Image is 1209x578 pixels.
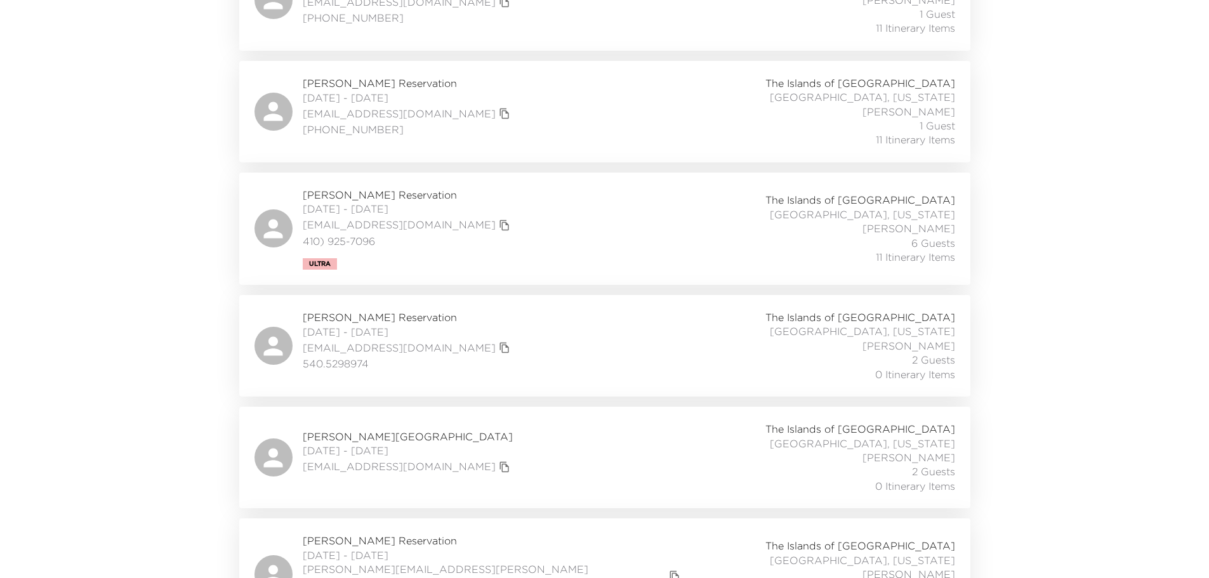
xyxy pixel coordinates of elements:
[496,458,513,476] button: copy primary member email
[876,133,955,147] span: 11 Itinerary Items
[765,422,955,436] span: The Islands of [GEOGRAPHIC_DATA]
[303,430,513,443] span: [PERSON_NAME][GEOGRAPHIC_DATA]
[770,324,955,338] span: [GEOGRAPHIC_DATA], [US_STATE]
[911,236,955,250] span: 6 Guests
[770,437,955,450] span: [GEOGRAPHIC_DATA], [US_STATE]
[912,353,955,367] span: 2 Guests
[303,218,496,232] a: [EMAIL_ADDRESS][DOMAIN_NAME]
[239,407,970,508] a: [PERSON_NAME][GEOGRAPHIC_DATA][DATE] - [DATE][EMAIL_ADDRESS][DOMAIN_NAME]copy primary member emai...
[303,11,513,25] span: [PHONE_NUMBER]
[876,21,955,35] span: 11 Itinerary Items
[309,260,331,268] span: Ultra
[770,90,955,104] span: [GEOGRAPHIC_DATA], [US_STATE]
[303,76,513,90] span: [PERSON_NAME] Reservation
[875,479,955,493] span: 0 Itinerary Items
[912,464,955,478] span: 2 Guests
[862,105,955,119] span: [PERSON_NAME]
[765,76,955,90] span: The Islands of [GEOGRAPHIC_DATA]
[303,548,684,562] span: [DATE] - [DATE]
[496,105,513,122] button: copy primary member email
[303,234,513,248] span: 410) 925-7096
[862,339,955,353] span: [PERSON_NAME]
[239,173,970,285] a: [PERSON_NAME] Reservation[DATE] - [DATE][EMAIL_ADDRESS][DOMAIN_NAME]copy primary member email410)...
[303,122,513,136] span: [PHONE_NUMBER]
[303,310,513,324] span: [PERSON_NAME] Reservation
[303,357,513,371] span: 540.5298974
[303,107,496,121] a: [EMAIL_ADDRESS][DOMAIN_NAME]
[765,539,955,553] span: The Islands of [GEOGRAPHIC_DATA]
[876,250,955,264] span: 11 Itinerary Items
[303,202,513,216] span: [DATE] - [DATE]
[303,459,496,473] a: [EMAIL_ADDRESS][DOMAIN_NAME]
[239,61,970,162] a: [PERSON_NAME] Reservation[DATE] - [DATE][EMAIL_ADDRESS][DOMAIN_NAME]copy primary member email[PHO...
[770,553,955,567] span: [GEOGRAPHIC_DATA], [US_STATE]
[303,443,513,457] span: [DATE] - [DATE]
[765,193,955,207] span: The Islands of [GEOGRAPHIC_DATA]
[496,216,513,234] button: copy primary member email
[862,450,955,464] span: [PERSON_NAME]
[496,339,513,357] button: copy primary member email
[303,325,513,339] span: [DATE] - [DATE]
[920,119,955,133] span: 1 Guest
[303,91,513,105] span: [DATE] - [DATE]
[862,221,955,235] span: [PERSON_NAME]
[765,310,955,324] span: The Islands of [GEOGRAPHIC_DATA]
[239,295,970,397] a: [PERSON_NAME] Reservation[DATE] - [DATE][EMAIL_ADDRESS][DOMAIN_NAME]copy primary member email540....
[920,7,955,21] span: 1 Guest
[303,534,684,548] span: [PERSON_NAME] Reservation
[875,367,955,381] span: 0 Itinerary Items
[770,207,955,221] span: [GEOGRAPHIC_DATA], [US_STATE]
[303,341,496,355] a: [EMAIL_ADDRESS][DOMAIN_NAME]
[303,188,513,202] span: [PERSON_NAME] Reservation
